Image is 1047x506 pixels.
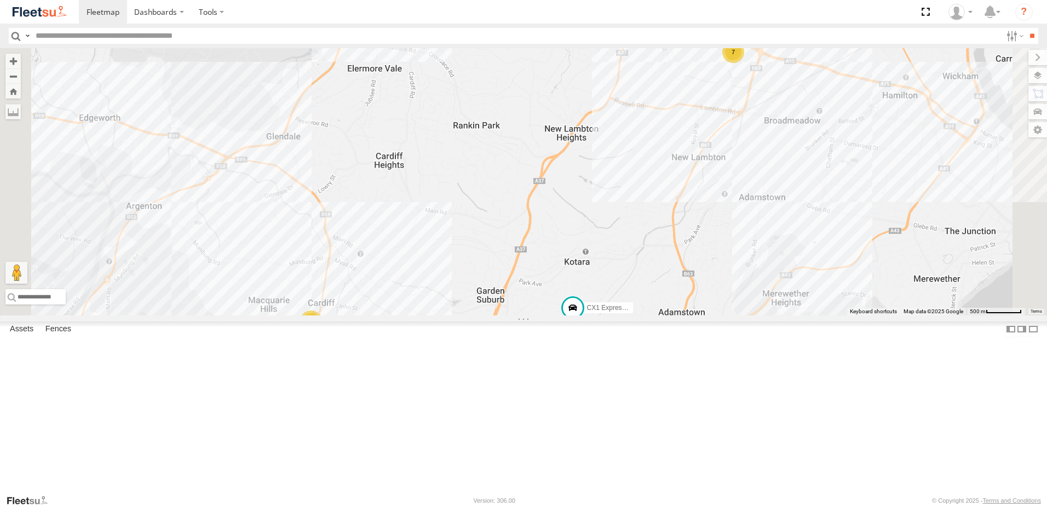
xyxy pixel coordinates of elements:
div: 7 [722,41,744,63]
div: Version: 306.00 [474,497,515,504]
button: Map Scale: 500 m per 62 pixels [967,308,1025,315]
label: Dock Summary Table to the Left [1005,321,1016,337]
label: Assets [4,321,39,337]
span: Map data ©2025 Google [904,308,963,314]
button: Zoom in [5,54,21,68]
span: CX1 Express Ute [587,304,637,312]
span: 500 m [970,308,986,314]
div: Matt Curtis [945,4,976,20]
a: Terms (opens in new tab) [1031,309,1042,314]
label: Fences [40,321,77,337]
a: Terms and Conditions [983,497,1041,504]
img: fleetsu-logo-horizontal.svg [11,4,68,19]
button: Keyboard shortcuts [850,308,897,315]
label: Dock Summary Table to the Right [1016,321,1027,337]
div: 8 [300,311,322,332]
div: © Copyright 2025 - [932,497,1041,504]
label: Measure [5,104,21,119]
button: Zoom Home [5,84,21,99]
label: Map Settings [1028,122,1047,137]
label: Search Query [23,28,32,44]
a: Visit our Website [6,495,56,506]
label: Hide Summary Table [1028,321,1039,337]
button: Zoom out [5,68,21,84]
label: Search Filter Options [1002,28,1026,44]
i: ? [1015,3,1033,21]
button: Drag Pegman onto the map to open Street View [5,262,27,284]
